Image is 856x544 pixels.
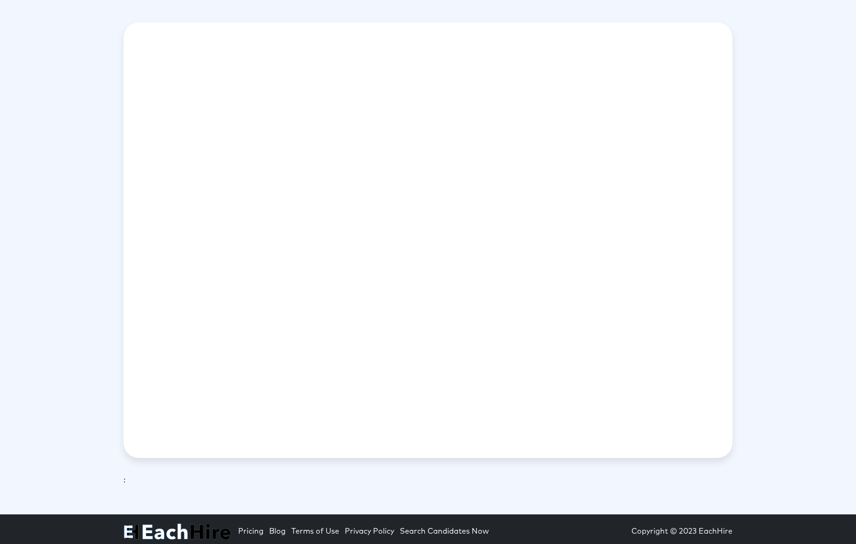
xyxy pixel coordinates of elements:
[269,528,286,535] a: Blog
[345,528,394,535] a: Privacy Policy
[124,474,732,486] div: :
[400,528,489,535] a: Search Candidates Now
[291,528,339,535] a: Terms of Use
[631,526,732,537] p: Copyright © 2023 EachHire
[238,528,264,535] a: Pricing
[124,522,231,541] img: Eachhire Logo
